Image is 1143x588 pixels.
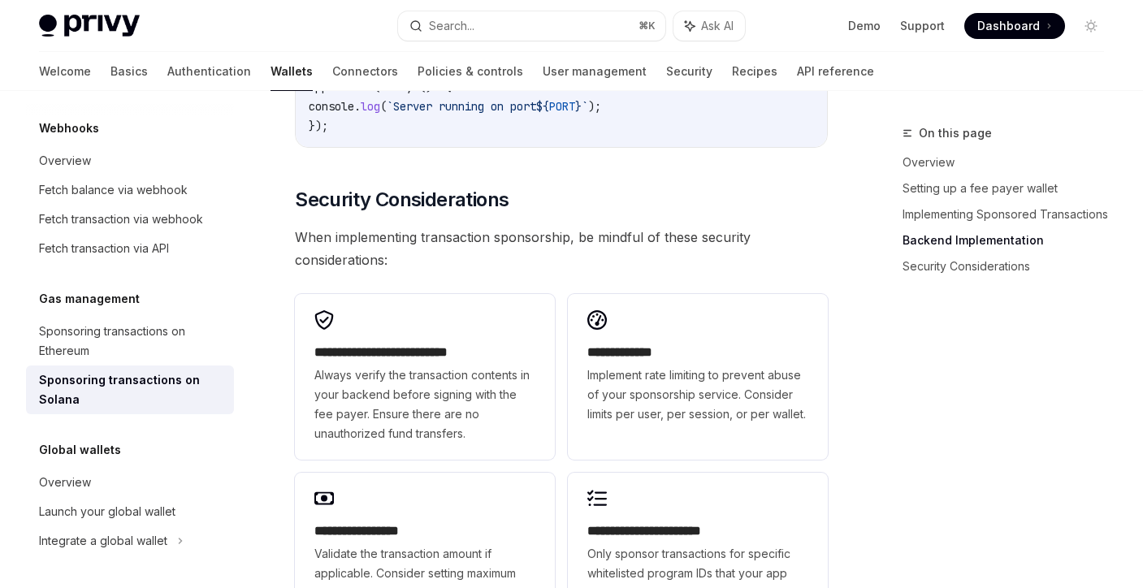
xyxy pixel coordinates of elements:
[380,99,387,114] span: (
[39,119,99,138] h5: Webhooks
[309,99,354,114] span: console
[26,175,234,205] a: Fetch balance via webhook
[39,473,91,492] div: Overview
[26,317,234,365] a: Sponsoring transactions on Ethereum
[361,99,380,114] span: log
[575,99,582,114] span: }
[582,99,588,114] span: `
[977,18,1040,34] span: Dashboard
[39,289,140,309] h5: Gas management
[26,365,234,414] a: Sponsoring transactions on Solana
[39,531,167,551] div: Integrate a global wallet
[295,187,509,213] span: Security Considerations
[398,11,665,41] button: Search...⌘K
[39,210,203,229] div: Fetch transaction via webhook
[903,227,1117,253] a: Backend Implementation
[26,146,234,175] a: Overview
[39,52,91,91] a: Welcome
[549,99,575,114] span: PORT
[167,52,251,91] a: Authentication
[295,226,828,271] span: When implementing transaction sponsorship, be mindful of these security considerations:
[903,201,1117,227] a: Implementing Sponsored Transactions
[26,497,234,526] a: Launch your global wallet
[418,52,523,91] a: Policies & controls
[903,175,1117,201] a: Setting up a fee payer wallet
[903,149,1117,175] a: Overview
[732,52,777,91] a: Recipes
[429,16,474,36] div: Search...
[1078,13,1104,39] button: Toggle dark mode
[39,502,175,521] div: Launch your global wallet
[900,18,945,34] a: Support
[903,253,1117,279] a: Security Considerations
[848,18,881,34] a: Demo
[110,52,148,91] a: Basics
[587,365,808,424] span: Implement rate limiting to prevent abuse of your sponsorship service. Consider limits per user, p...
[701,18,734,34] span: Ask AI
[666,52,712,91] a: Security
[39,322,224,361] div: Sponsoring transactions on Ethereum
[26,468,234,497] a: Overview
[673,11,745,41] button: Ask AI
[39,180,188,200] div: Fetch balance via webhook
[354,99,361,114] span: .
[39,15,140,37] img: light logo
[332,52,398,91] a: Connectors
[797,52,874,91] a: API reference
[964,13,1065,39] a: Dashboard
[536,99,549,114] span: ${
[39,440,121,460] h5: Global wallets
[26,205,234,234] a: Fetch transaction via webhook
[639,19,656,32] span: ⌘ K
[39,151,91,171] div: Overview
[314,365,535,443] span: Always verify the transaction contents in your backend before signing with the fee payer. Ensure ...
[543,52,647,91] a: User management
[387,99,536,114] span: `Server running on port
[919,123,992,143] span: On this page
[26,234,234,263] a: Fetch transaction via API
[271,52,313,91] a: Wallets
[39,370,224,409] div: Sponsoring transactions on Solana
[309,119,328,133] span: });
[588,99,601,114] span: );
[39,239,169,258] div: Fetch transaction via API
